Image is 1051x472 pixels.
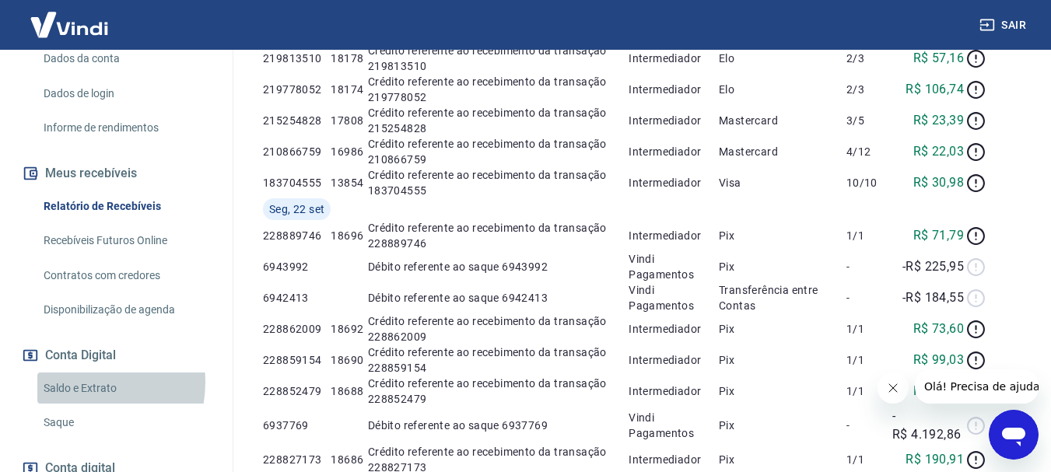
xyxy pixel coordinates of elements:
[263,113,331,128] p: 215254828
[368,313,629,344] p: Crédito referente ao recebimento da transação 228862009
[846,144,892,159] p: 4/12
[915,369,1039,404] iframe: Mensagem da empresa
[263,228,331,243] p: 228889746
[629,452,719,467] p: Intermediador
[331,144,367,159] p: 16986
[719,175,846,191] p: Visa
[9,11,131,23] span: Olá! Precisa de ajuda?
[989,410,1039,460] iframe: Botão para abrir a janela de mensagens
[629,383,719,399] p: Intermediador
[263,175,331,191] p: 183704555
[368,290,629,306] p: Débito referente ao saque 6942413
[629,410,719,441] p: Vindi Pagamentos
[368,259,629,274] p: Débito referente ao saque 6943992
[331,352,367,368] p: 18690
[846,452,892,467] p: 1/1
[263,321,331,337] p: 228862009
[878,372,909,404] iframe: Fechar mensagem
[846,228,892,243] p: 1/1
[331,82,367,97] p: 18174
[37,407,214,439] a: Saque
[368,136,629,167] p: Crédito referente ao recebimento da transação 210866759
[913,142,964,161] p: R$ 22,03
[902,288,964,307] p: -R$ 184,55
[629,228,719,243] p: Intermediador
[629,113,719,128] p: Intermediador
[846,51,892,66] p: 2/3
[37,225,214,257] a: Recebíveis Futuros Online
[37,294,214,326] a: Disponibilização de agenda
[719,383,846,399] p: Pix
[719,82,846,97] p: Elo
[913,49,964,68] p: R$ 57,16
[37,260,214,292] a: Contratos com credores
[906,450,964,469] p: R$ 190,91
[719,51,846,66] p: Elo
[892,407,964,444] p: -R$ 4.192,86
[37,191,214,222] a: Relatório de Recebíveis
[846,290,892,306] p: -
[263,144,331,159] p: 210866759
[913,226,964,245] p: R$ 71,79
[263,452,331,467] p: 228827173
[263,51,331,66] p: 219813510
[629,282,719,313] p: Vindi Pagamentos
[846,418,892,433] p: -
[913,320,964,338] p: R$ 73,60
[719,113,846,128] p: Mastercard
[629,321,719,337] p: Intermediador
[913,111,964,130] p: R$ 23,39
[19,156,214,191] button: Meus recebíveis
[331,113,367,128] p: 17808
[846,352,892,368] p: 1/1
[719,282,846,313] p: Transferência entre Contas
[263,418,331,433] p: 6937769
[629,352,719,368] p: Intermediador
[19,1,120,48] img: Vindi
[976,11,1032,40] button: Sair
[331,452,367,467] p: 18686
[331,175,367,191] p: 13854
[263,82,331,97] p: 219778052
[368,167,629,198] p: Crédito referente ao recebimento da transação 183704555
[846,82,892,97] p: 2/3
[331,51,367,66] p: 18178
[331,228,367,243] p: 18696
[368,43,629,74] p: Crédito referente ao recebimento da transação 219813510
[263,259,331,274] p: 6943992
[263,383,331,399] p: 228852479
[913,351,964,369] p: R$ 99,03
[19,338,214,372] button: Conta Digital
[846,383,892,399] p: 1/1
[846,259,892,274] p: -
[719,321,846,337] p: Pix
[629,175,719,191] p: Intermediador
[629,51,719,66] p: Intermediador
[846,113,892,128] p: 3/5
[902,257,964,276] p: -R$ 225,95
[719,352,846,368] p: Pix
[629,144,719,159] p: Intermediador
[331,383,367,399] p: 18688
[719,259,846,274] p: Pix
[368,105,629,136] p: Crédito referente ao recebimento da transação 215254828
[37,78,214,110] a: Dados de login
[913,173,964,192] p: R$ 30,98
[719,452,846,467] p: Pix
[37,372,214,404] a: Saldo e Extrato
[368,418,629,433] p: Débito referente ao saque 6937769
[37,43,214,75] a: Dados da conta
[263,290,331,306] p: 6942413
[629,251,719,282] p: Vindi Pagamentos
[331,321,367,337] p: 18692
[719,418,846,433] p: Pix
[263,352,331,368] p: 228859154
[846,175,892,191] p: 10/10
[368,220,629,251] p: Crédito referente ao recebimento da transação 228889746
[269,201,324,217] span: Seg, 22 set
[906,80,964,99] p: R$ 106,74
[368,344,629,376] p: Crédito referente ao recebimento da transação 228859154
[846,321,892,337] p: 1/1
[719,144,846,159] p: Mastercard
[629,82,719,97] p: Intermediador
